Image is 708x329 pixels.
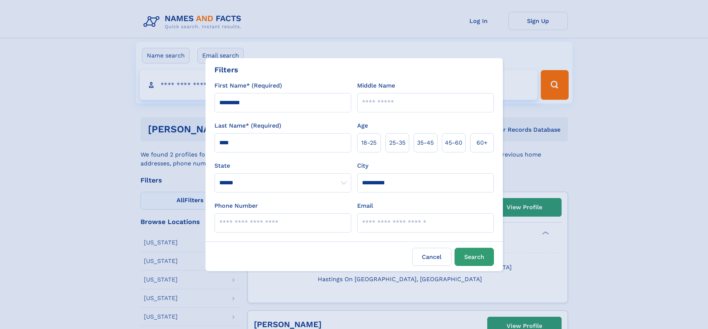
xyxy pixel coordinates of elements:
[214,201,258,210] label: Phone Number
[412,248,452,266] label: Cancel
[357,121,368,130] label: Age
[357,81,395,90] label: Middle Name
[214,121,281,130] label: Last Name* (Required)
[455,248,494,266] button: Search
[476,138,488,147] span: 60+
[417,138,434,147] span: 35‑45
[357,201,373,210] label: Email
[357,161,368,170] label: City
[361,138,376,147] span: 18‑25
[445,138,462,147] span: 45‑60
[214,81,282,90] label: First Name* (Required)
[214,161,351,170] label: State
[214,64,238,75] div: Filters
[389,138,405,147] span: 25‑35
